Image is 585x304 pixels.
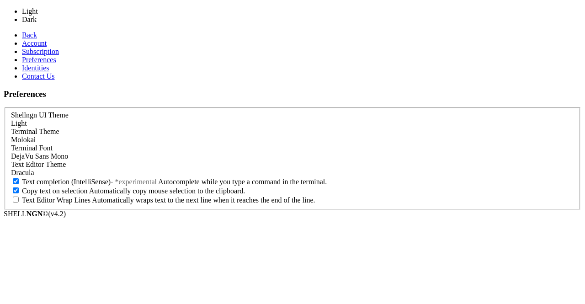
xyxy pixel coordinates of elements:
[22,31,37,39] a: Back
[111,178,157,186] span: - *experimental
[22,56,56,64] a: Preferences
[11,152,68,160] span: DejaVu Sans Mono
[11,119,574,128] div: Light
[4,89,581,99] h3: Preferences
[22,39,47,47] a: Account
[22,7,232,16] li: Light
[13,197,19,203] input: Text Editor Wrap Lines Automatically wraps text to the next line when it reaches the end of the l...
[4,210,66,218] span: SHELL ©
[13,178,19,184] input: Text completion (IntelliSense)- *experimental Autocomplete while you type a command in the terminal.
[22,196,90,204] span: Text Editor Wrap Lines
[11,136,574,144] div: Molokai
[13,187,19,193] input: Copy text on selection Automatically copy mouse selection to the clipboard.
[48,210,66,218] span: 4.2.0
[11,152,574,160] div: DejaVu Sans Mono
[11,119,27,127] span: Light
[11,136,36,144] span: Molokai
[11,111,69,119] label: Shellngn UI Theme
[11,169,574,177] div: Dracula
[158,178,327,186] span: Autocomplete while you type a command in the terminal.
[22,72,55,80] a: Contact Us
[27,210,43,218] b: NGN
[89,187,245,195] span: Automatically copy mouse selection to the clipboard.
[11,144,53,152] label: Terminal Font
[22,64,49,72] a: Identities
[22,187,88,195] span: Copy text on selection
[11,128,59,135] label: Terminal Theme
[22,16,232,24] li: Dark
[11,169,34,176] span: Dracula
[22,48,59,55] a: Subscription
[22,178,111,186] span: Text completion (IntelliSense)
[92,196,315,204] span: Automatically wraps text to the next line when it reaches the end of the line.
[11,160,66,168] label: Text Editor Theme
